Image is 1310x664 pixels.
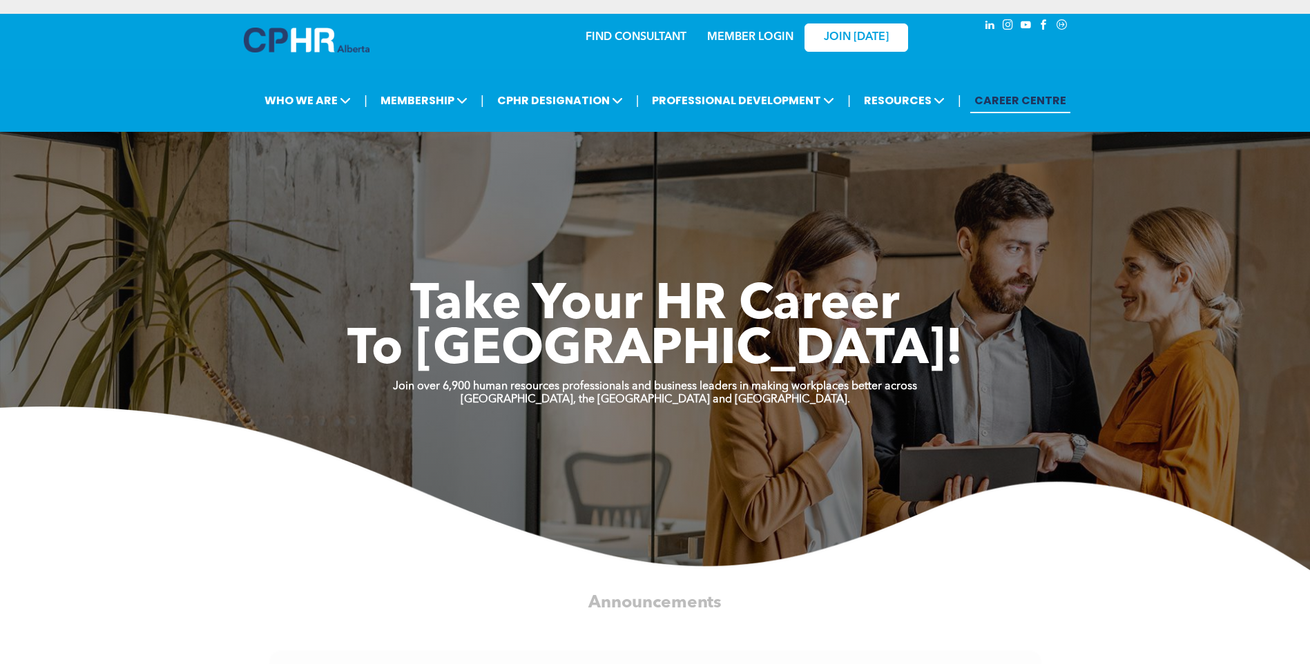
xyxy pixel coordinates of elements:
[824,31,889,44] span: JOIN [DATE]
[493,88,627,113] span: CPHR DESIGNATION
[347,326,963,375] span: To [GEOGRAPHIC_DATA]!
[970,88,1070,113] a: CAREER CENTRE
[393,381,917,392] strong: Join over 6,900 human resources professionals and business leaders in making workplaces better ac...
[410,281,900,331] span: Take Your HR Career
[481,86,484,115] li: |
[958,86,961,115] li: |
[860,88,949,113] span: RESOURCES
[847,86,851,115] li: |
[1054,17,1070,36] a: Social network
[636,86,639,115] li: |
[1001,17,1016,36] a: instagram
[805,23,908,52] a: JOIN [DATE]
[983,17,998,36] a: linkedin
[376,88,472,113] span: MEMBERSHIP
[588,594,722,612] span: Announcements
[461,394,850,405] strong: [GEOGRAPHIC_DATA], the [GEOGRAPHIC_DATA] and [GEOGRAPHIC_DATA].
[1037,17,1052,36] a: facebook
[260,88,355,113] span: WHO WE ARE
[586,32,686,43] a: FIND CONSULTANT
[364,86,367,115] li: |
[648,88,838,113] span: PROFESSIONAL DEVELOPMENT
[707,32,793,43] a: MEMBER LOGIN
[244,28,369,52] img: A blue and white logo for cp alberta
[1019,17,1034,36] a: youtube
